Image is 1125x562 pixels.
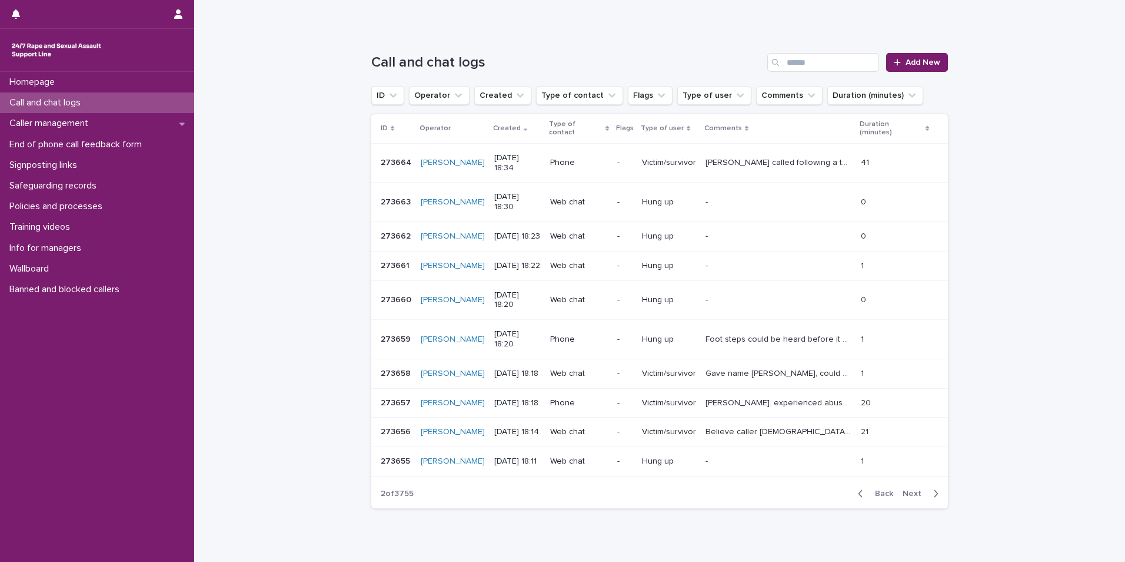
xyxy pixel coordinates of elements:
[868,490,893,498] span: Back
[371,418,948,447] tr: 273656273656 [PERSON_NAME] [DATE] 18:14Web chat-Victim/survivorBelieve caller [DEMOGRAPHIC_DATA],...
[5,139,151,150] p: End of phone call feedback form
[536,86,623,105] button: Type of contact
[371,359,948,388] tr: 273658273658 [PERSON_NAME] [DATE] 18:18Web chat-Victim/survivorGave name [PERSON_NAME], could not...
[628,86,673,105] button: Flags
[642,158,696,168] p: Victim/survivor
[494,261,541,271] p: [DATE] 18:22
[381,425,413,437] p: 273656
[5,284,129,295] p: Banned and blocked callers
[9,38,104,62] img: rhQMoQhaT3yELyF149Cw
[494,232,541,242] p: [DATE] 18:23
[617,295,633,305] p: -
[617,457,633,467] p: -
[898,488,948,499] button: Next
[642,398,696,408] p: Victim/survivor
[494,290,541,310] p: [DATE] 18:20
[641,122,684,135] p: Type of user
[381,195,413,207] p: 273663
[381,229,413,242] p: 273662
[371,447,948,477] tr: 273655273655 [PERSON_NAME] [DATE] 18:11Web chat-Hung up-- 11
[617,398,633,408] p: -
[421,369,485,379] a: [PERSON_NAME]
[642,232,696,242] p: Hung up
[421,427,485,437] a: [PERSON_NAME]
[705,229,710,242] p: -
[371,222,948,251] tr: 273662273662 [PERSON_NAME] [DATE] 18:23Web chat-Hung up-- 00
[5,160,86,171] p: Signposting links
[381,259,412,271] p: 273661
[642,197,696,207] p: Hung up
[848,488,898,499] button: Back
[421,398,485,408] a: [PERSON_NAME]
[705,396,854,408] p: Jim. experienced abuse when he was 13 y.o. by his sister's friend ( who was 16). talked about his...
[494,457,541,467] p: [DATE] 18:11
[371,388,948,418] tr: 273657273657 [PERSON_NAME] [DATE] 18:18Phone-Victim/survivor[PERSON_NAME]. experienced abuse when...
[705,195,710,207] p: -
[705,366,854,379] p: Gave name Molly, could not see typing, same format of chat, they ended the chat before I was able...
[421,232,485,242] a: [PERSON_NAME]
[861,156,871,168] p: 41
[421,295,485,305] a: [PERSON_NAME]
[550,369,608,379] p: Web chat
[550,232,608,242] p: Web chat
[494,329,541,349] p: [DATE] 18:20
[642,427,696,437] p: Victim/survivor
[421,158,485,168] a: [PERSON_NAME]
[381,122,388,135] p: ID
[381,396,413,408] p: 273657
[371,54,763,71] h1: Call and chat logs
[421,457,485,467] a: [PERSON_NAME]
[550,335,608,345] p: Phone
[861,332,866,345] p: 1
[616,122,634,135] p: Flags
[861,366,866,379] p: 1
[861,195,868,207] p: 0
[550,197,608,207] p: Web chat
[705,293,710,305] p: -
[371,251,948,280] tr: 273661273661 [PERSON_NAME] [DATE] 18:22Web chat-Hung up-- 11
[861,293,868,305] p: 0
[494,192,541,212] p: [DATE] 18:30
[550,158,608,168] p: Phone
[550,457,608,467] p: Web chat
[617,369,633,379] p: -
[494,398,541,408] p: [DATE] 18:18
[705,454,710,467] p: -
[494,153,541,173] p: [DATE] 18:34
[5,243,91,254] p: Info for managers
[549,118,603,140] p: Type of contact
[642,295,696,305] p: Hung up
[5,201,112,212] p: Policies and processes
[642,369,696,379] p: Victim/survivor
[371,320,948,359] tr: 273659273659 [PERSON_NAME] [DATE] 18:20Phone-Hung upFoot steps could be heard before it appeared ...
[617,427,633,437] p: -
[494,369,541,379] p: [DATE] 18:18
[5,222,79,233] p: Training videos
[371,480,423,508] p: 2 of 3755
[550,295,608,305] p: Web chat
[861,425,871,437] p: 21
[767,53,879,72] input: Search
[861,259,866,271] p: 1
[421,197,485,207] a: [PERSON_NAME]
[705,332,854,345] p: Foot steps could be heard before it appeared the caller picked up the phone, however they hung up...
[421,335,485,345] a: [PERSON_NAME]
[827,86,923,105] button: Duration (minutes)
[550,261,608,271] p: Web chat
[617,158,633,168] p: -
[550,427,608,437] p: Web chat
[420,122,451,135] p: Operator
[756,86,823,105] button: Comments
[494,427,541,437] p: [DATE] 18:14
[903,490,928,498] span: Next
[371,183,948,222] tr: 273663273663 [PERSON_NAME] [DATE] 18:30Web chat-Hung up-- 00
[642,261,696,271] p: Hung up
[860,118,923,140] p: Duration (minutes)
[371,86,404,105] button: ID
[381,454,412,467] p: 273655
[677,86,751,105] button: Type of user
[906,58,940,67] span: Add New
[421,261,485,271] a: [PERSON_NAME]
[474,86,531,105] button: Created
